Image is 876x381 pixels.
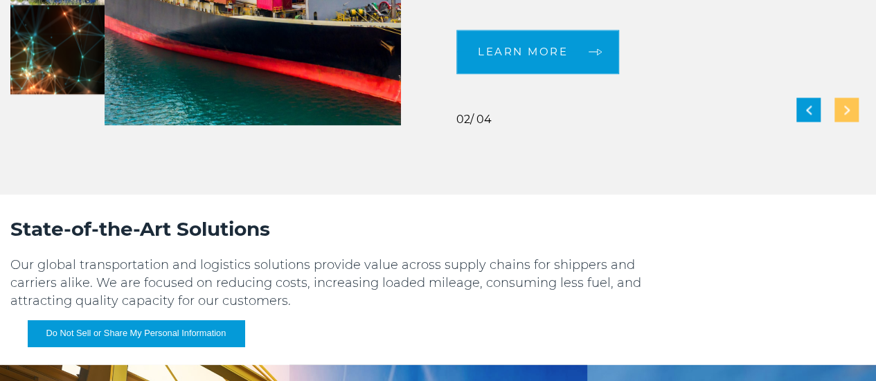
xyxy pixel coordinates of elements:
img: previous slide [806,105,812,114]
a: LEARN MORE arrow arrow [456,30,619,74]
div: Next slide [834,97,859,122]
span: 02 [456,113,470,126]
p: Our global transportation and logistics solutions provide value across supply chains for shippers... [10,255,644,309]
h2: State-of-the-Art Solutions [10,215,644,241]
button: Do Not Sell or Share My Personal Information [28,320,244,346]
div: / 04 [456,114,492,125]
img: Innovative Freight Logistics with Advanced Technology Solutions [10,5,105,94]
img: next slide [844,105,850,114]
span: LEARN MORE [478,46,568,57]
div: Previous slide [796,97,821,122]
